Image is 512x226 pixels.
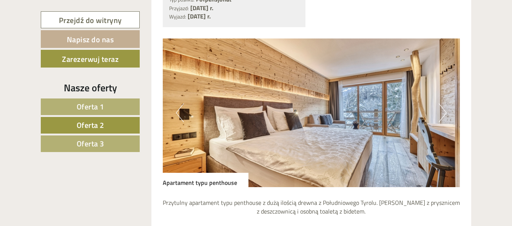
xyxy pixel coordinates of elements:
[176,103,184,122] button: Poprzedni
[163,38,460,187] img: obraz
[41,30,140,48] a: Napisz do nas
[41,11,140,28] a: Przejdź do witryny
[188,12,211,21] font: [DATE] r.
[77,101,104,112] font: Oferta 1
[77,119,104,131] font: Oferta 2
[67,34,114,45] font: Napisz do nas
[169,13,186,20] font: Wyjazd:
[77,138,104,149] font: Oferta 3
[41,50,140,68] a: Zarezerwuj teraz
[163,178,237,187] font: Apartament typu penthouse
[169,5,189,12] font: Przyjazd:
[59,14,122,26] font: Przejdź do witryny
[190,3,213,12] font: [DATE] r.
[62,53,119,65] font: Zarezerwuj teraz
[64,80,117,95] font: Nasze oferty
[163,198,460,216] font: Przytulny apartament typu penthouse z dużą ilością drewna z Południowego Tyrolu. [PERSON_NAME] z ...
[439,103,447,122] button: Następny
